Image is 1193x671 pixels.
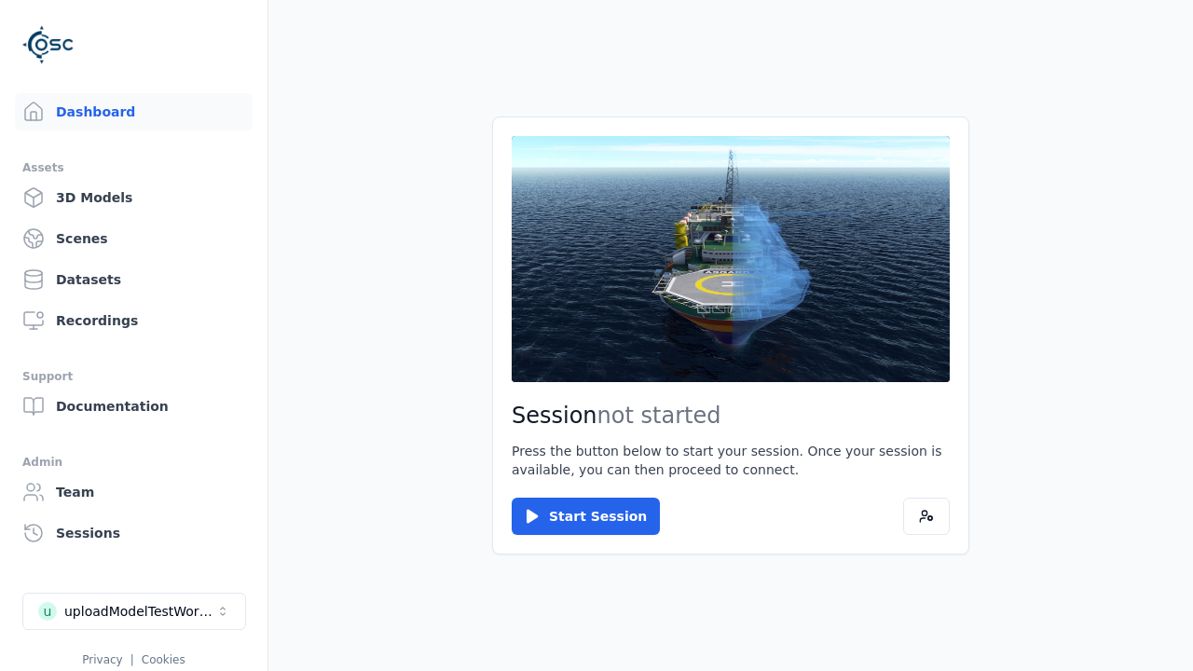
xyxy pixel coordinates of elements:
a: Scenes [15,220,253,257]
a: Team [15,473,253,511]
a: Sessions [15,514,253,552]
h2: Session [512,401,950,431]
a: Privacy [82,653,122,666]
button: Start Session [512,498,660,535]
a: 3D Models [15,179,253,216]
div: Support [22,365,245,388]
a: Dashboard [15,93,253,130]
a: Documentation [15,388,253,425]
a: Cookies [142,653,185,666]
div: Admin [22,451,245,473]
div: u [38,602,57,621]
span: | [130,653,134,666]
p: Press the button below to start your session. Once your session is available, you can then procee... [512,442,950,479]
span: not started [597,403,721,429]
div: uploadModelTestWorkspace [64,602,215,621]
a: Datasets [15,261,253,298]
a: Recordings [15,302,253,339]
div: Assets [22,157,245,179]
img: Logo [22,19,75,71]
button: Select a workspace [22,593,246,630]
